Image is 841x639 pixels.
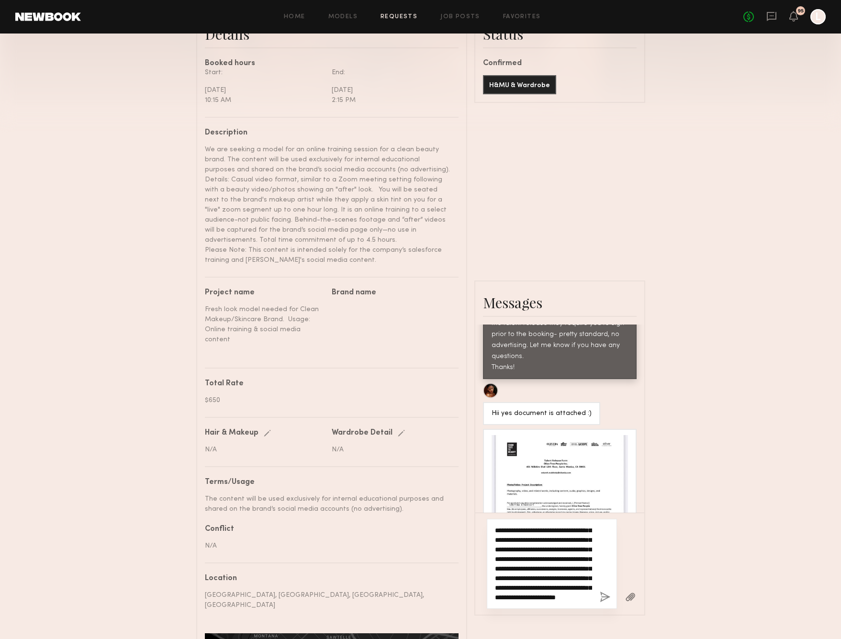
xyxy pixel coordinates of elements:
div: Total Rate [205,380,451,388]
div: [GEOGRAPHIC_DATA], [GEOGRAPHIC_DATA], [GEOGRAPHIC_DATA], [GEOGRAPHIC_DATA] [205,590,451,610]
div: Brand name [332,289,451,297]
div: N/A [205,445,325,455]
div: Location [205,575,451,583]
button: H&MU & Wardrobe [483,75,556,94]
a: Favorites [503,14,541,20]
div: Messages [483,293,637,312]
div: Description [205,129,451,137]
div: Details [205,24,459,44]
div: Project name [205,289,325,297]
div: [DATE] [205,85,325,95]
div: The content will be used exclusively for internal educational purposes and shared on the brand’s ... [205,494,451,514]
div: N/A [332,445,451,455]
div: Terms/Usage [205,479,451,486]
div: Hair & Makeup [205,429,258,437]
div: $650 [205,395,451,405]
div: Wardrobe Detail [332,429,392,437]
div: We are seeking a model for an online training session for a clean beauty brand. The content will ... [205,145,451,265]
a: Models [328,14,358,20]
div: Fresh look model needed for Clean Makeup/Skincare Brand. Usage: Online training & social media co... [205,304,325,345]
div: 10:15 AM [205,95,325,105]
div: HI [PERSON_NAME], Great to hear you're available [DATE]! I'll send you more details [DATE]. Enclo... [492,285,628,373]
a: L [810,9,826,24]
div: [DATE] [332,85,451,95]
div: End: [332,67,451,78]
div: Status [483,24,637,44]
div: Confirmed [483,60,637,67]
div: 2:15 PM [332,95,451,105]
div: N/A [205,541,451,551]
div: Booked hours [205,60,459,67]
div: 95 [797,9,804,14]
a: Home [284,14,305,20]
div: Start: [205,67,325,78]
div: Conflict [205,526,451,533]
a: Requests [381,14,417,20]
div: Hii yes document is attached :) [492,408,592,419]
a: Job Posts [440,14,480,20]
